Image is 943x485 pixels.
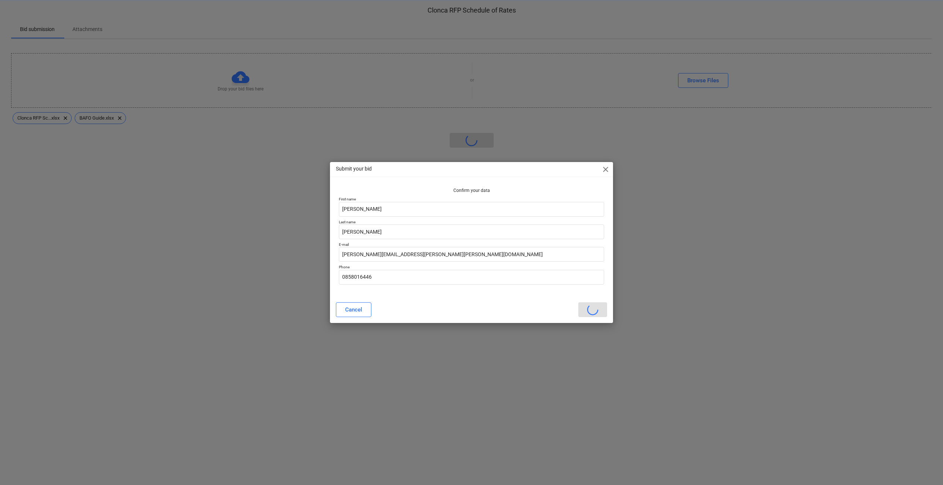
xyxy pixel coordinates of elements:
span: close [601,165,610,174]
p: Phone [339,265,604,269]
p: E-mail [339,242,604,247]
p: Last name [339,220,604,224]
p: Submit your bid [336,165,372,173]
p: First name [339,197,604,202]
p: Confirm your data [339,188,604,194]
div: Cancel [345,305,362,314]
button: Cancel [336,302,371,317]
